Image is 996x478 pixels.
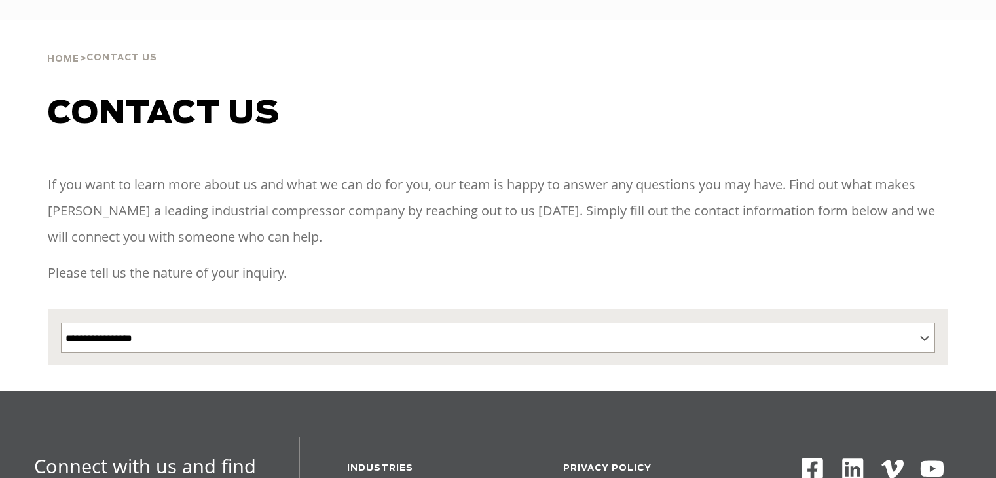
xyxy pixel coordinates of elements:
[48,172,948,250] p: If you want to learn more about us and what we can do for you, our team is happy to answer any qu...
[48,260,948,286] p: Please tell us the nature of your inquiry.
[347,464,413,473] a: Industries
[48,98,280,130] span: Contact us
[47,52,79,64] a: Home
[47,55,79,64] span: Home
[47,20,157,69] div: >
[86,54,157,62] span: Contact Us
[563,464,652,473] a: Privacy Policy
